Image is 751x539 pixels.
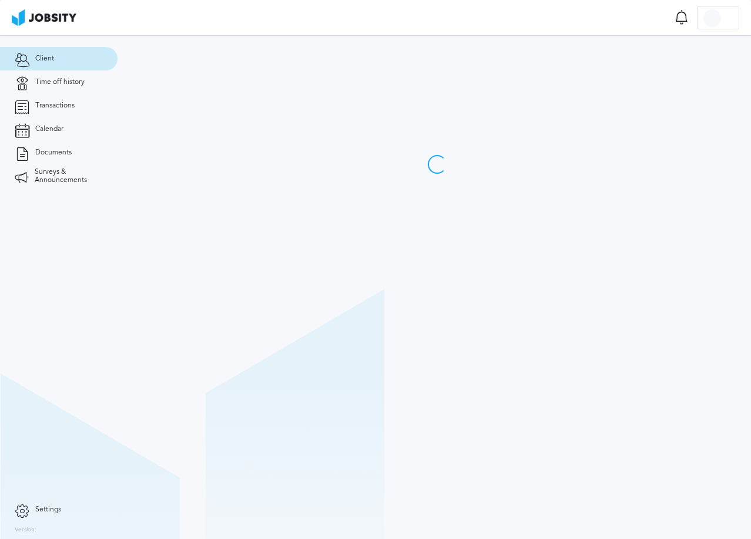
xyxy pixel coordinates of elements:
[35,78,85,86] span: Time off history
[15,527,36,534] label: Version:
[35,168,103,184] span: Surveys & Announcements
[35,55,54,63] span: Client
[35,102,75,110] span: Transactions
[35,506,61,514] span: Settings
[12,9,76,26] img: ab4bad089aa723f57921c736e9817d99.png
[35,125,63,133] span: Calendar
[35,149,72,157] span: Documents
